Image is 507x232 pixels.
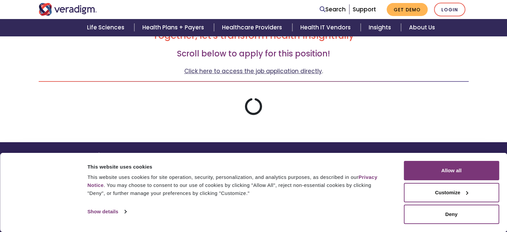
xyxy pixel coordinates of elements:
button: Deny [404,205,499,224]
div: This website uses cookies for site operation, security, personalization, and analytics purposes, ... [87,173,389,197]
a: Healthcare Providers [214,19,292,36]
a: Health IT Vendors [292,19,361,36]
h2: Together, let's transform health insightfully [39,30,469,41]
a: Health Plans + Payers [134,19,214,36]
button: Allow all [404,161,499,180]
a: Click here to access the job application directly [184,67,322,75]
a: Support [353,5,376,13]
h3: Scroll below to apply for this position! [39,49,469,59]
div: This website uses cookies [87,163,389,171]
p: . [39,67,469,76]
a: Login [434,3,465,16]
a: Show details [87,207,126,217]
a: About Us [401,19,443,36]
p: © 2025 Veradigm LLC and/or its affiliates. All rights reserved. Cited marks are the property of V... [39,152,249,174]
a: Get Demo [387,3,428,16]
a: Search [320,5,346,14]
a: Life Sciences [79,19,134,36]
img: Veradigm logo [39,3,97,16]
button: Customize [404,183,499,202]
a: Insights [361,19,401,36]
